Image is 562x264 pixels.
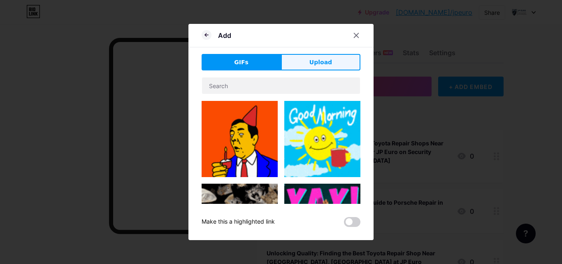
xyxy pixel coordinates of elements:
span: Upload [309,58,332,67]
span: GIFs [234,58,248,67]
input: Search [202,77,360,94]
button: GIFs [202,54,281,70]
div: Make this a highlighted link [202,217,275,227]
img: Gihpy [202,184,278,260]
img: Gihpy [202,101,278,177]
button: Upload [281,54,360,70]
img: Gihpy [284,184,360,260]
img: Gihpy [284,101,360,177]
div: Add [218,30,231,40]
